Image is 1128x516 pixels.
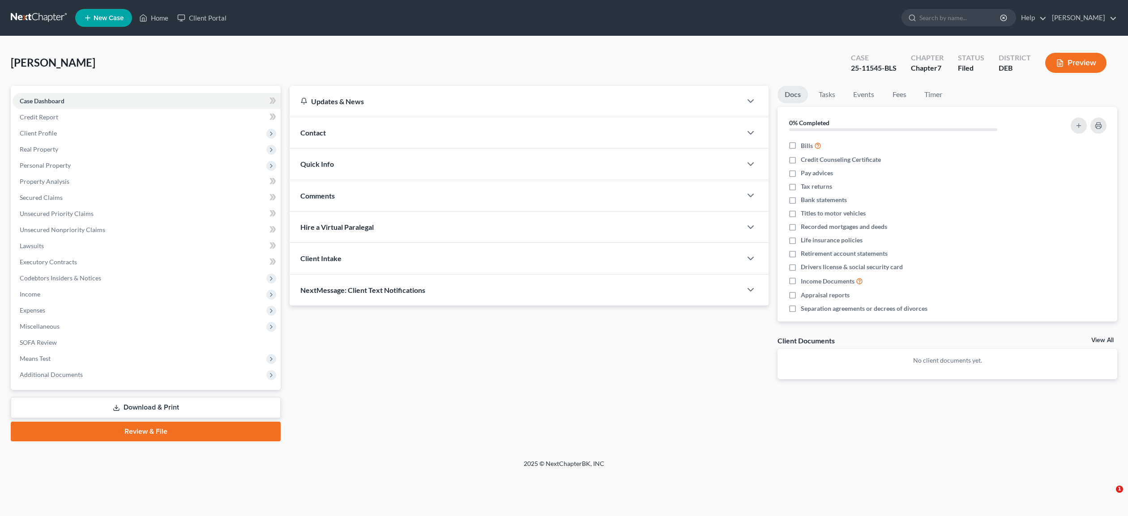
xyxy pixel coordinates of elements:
a: Fees [885,86,914,103]
span: Client Profile [20,129,57,137]
span: Miscellaneous [20,322,60,330]
a: [PERSON_NAME] [1047,10,1117,26]
a: Download & Print [11,397,281,418]
a: Lawsuits [13,238,281,254]
div: 25-11545-BLS [851,63,897,73]
div: Filed [958,63,984,73]
span: Unsecured Priority Claims [20,210,94,217]
a: Timer [917,86,949,103]
a: SOFA Review [13,334,281,351]
a: Client Portal [173,10,231,26]
button: Preview [1045,53,1107,73]
a: Property Analysis [13,173,281,190]
span: Life insurance policies [801,236,863,245]
a: Review & File [11,422,281,441]
div: Status [958,53,984,63]
span: Bank statements [801,195,847,204]
span: NextMessage: Client Text Notifications [300,286,425,294]
span: Client Intake [300,254,342,262]
a: Credit Report [13,109,281,125]
span: 1 [1116,486,1123,493]
span: Retirement account statements [801,249,888,258]
span: Secured Claims [20,194,63,201]
span: Quick Info [300,160,334,168]
div: Chapter [911,53,944,63]
span: 7 [937,63,941,72]
a: View All [1091,337,1114,343]
a: Case Dashboard [13,93,281,109]
span: [PERSON_NAME] [11,56,95,69]
span: Credit Counseling Certificate [801,155,881,164]
a: Tasks [812,86,842,103]
a: Home [135,10,173,26]
span: Separation agreements or decrees of divorces [801,304,927,313]
div: Client Documents [778,336,835,345]
span: Expenses [20,306,45,314]
span: Tax returns [801,182,832,191]
p: No client documents yet. [785,356,1110,365]
div: Chapter [911,63,944,73]
span: Hire a Virtual Paralegal [300,223,374,231]
a: Secured Claims [13,190,281,206]
span: Recorded mortgages and deeds [801,222,887,231]
strong: 0% Completed [789,119,829,127]
span: New Case [94,15,124,21]
span: Lawsuits [20,242,44,250]
span: Case Dashboard [20,97,64,105]
span: Executory Contracts [20,258,77,266]
iframe: Intercom live chat [1098,486,1119,507]
span: Credit Report [20,113,58,121]
span: Additional Documents [20,371,83,378]
span: Unsecured Nonpriority Claims [20,226,105,233]
span: Means Test [20,355,51,362]
span: Codebtors Insiders & Notices [20,274,101,282]
div: DEB [999,63,1031,73]
a: Unsecured Priority Claims [13,206,281,222]
span: Property Analysis [20,178,69,185]
a: Docs [778,86,808,103]
span: Real Property [20,145,58,153]
span: Drivers license & social security card [801,262,903,271]
span: Bills [801,141,813,150]
div: District [999,53,1031,63]
span: Income Documents [801,277,855,286]
span: Appraisal reports [801,291,850,300]
div: 2025 © NextChapterBK, INC [309,459,819,475]
input: Search by name... [919,9,1001,26]
a: Unsecured Nonpriority Claims [13,222,281,238]
span: Titles to motor vehicles [801,209,866,218]
a: Executory Contracts [13,254,281,270]
span: Income [20,290,40,298]
div: Updates & News [300,97,731,106]
a: Events [846,86,881,103]
span: Personal Property [20,161,71,169]
span: Pay advices [801,169,833,178]
span: SOFA Review [20,338,57,346]
span: Contact [300,128,326,137]
a: Help [1017,10,1047,26]
span: Comments [300,191,335,200]
div: Case [851,53,897,63]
